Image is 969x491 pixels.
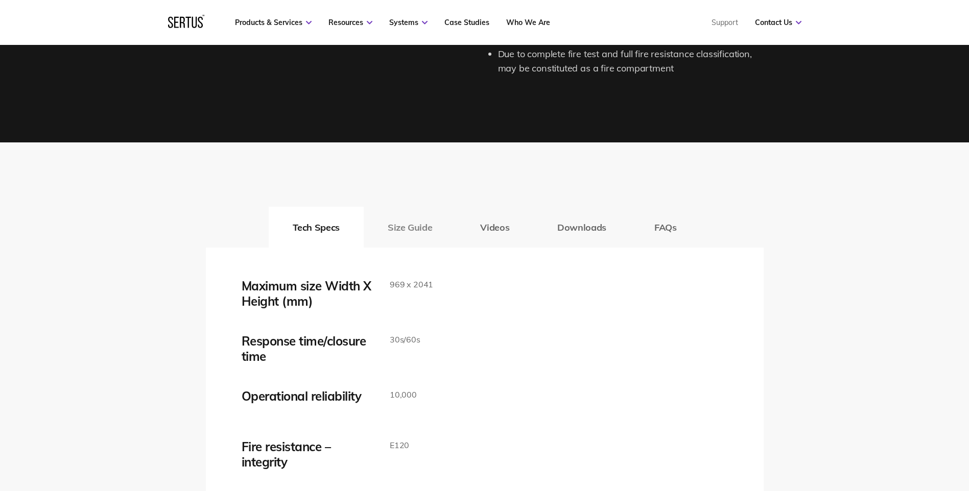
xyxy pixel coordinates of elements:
[390,333,420,347] p: 30s/60s
[242,333,374,364] div: Response time/closure time
[242,439,374,470] div: Fire resistance – integrity
[498,47,764,77] li: Due to complete fire test and full fire resistance classification, may be constituted as a fire c...
[785,373,969,491] iframe: Chat Widget
[506,18,550,27] a: Who We Are
[364,207,456,248] button: Size Guide
[533,207,630,248] button: Downloads
[242,278,374,309] div: Maximum size Width X Height (mm)
[390,278,433,291] p: 969 x 2041
[712,18,738,27] a: Support
[328,18,372,27] a: Resources
[390,388,417,402] p: 10,000
[630,207,701,248] button: FAQs
[235,18,312,27] a: Products & Services
[242,388,374,404] div: Operational reliability
[755,18,801,27] a: Contact Us
[390,439,409,452] p: E120
[456,207,533,248] button: Videos
[389,18,428,27] a: Systems
[444,18,489,27] a: Case Studies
